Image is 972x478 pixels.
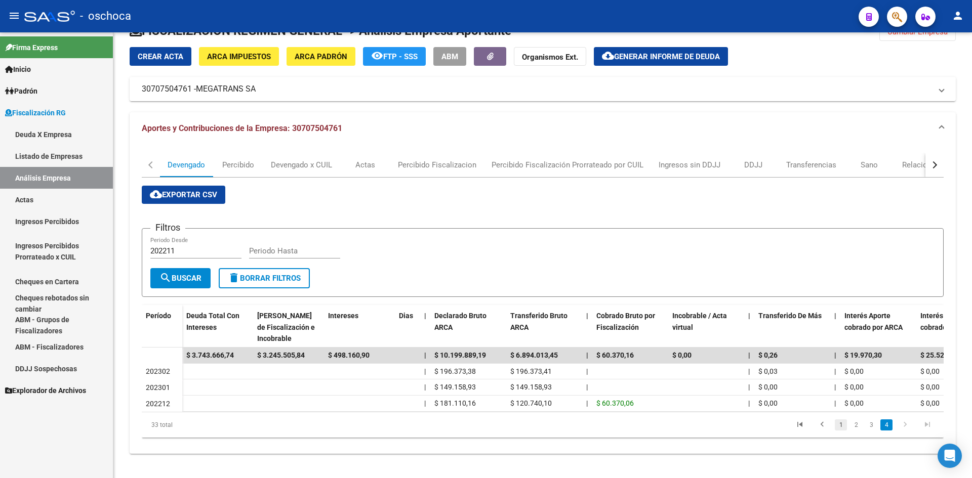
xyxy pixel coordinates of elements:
[672,351,692,359] span: $ 0,00
[146,383,170,392] span: 202301
[150,268,211,288] button: Buscar
[150,221,185,235] h3: Filtros
[430,305,506,350] datatable-header-cell: Declarado Bruto ARCA
[159,274,201,283] span: Buscar
[748,399,750,407] span: |
[586,367,588,375] span: |
[186,351,234,359] span: $ 3.743.666,74
[434,312,487,331] span: Declarado Bruto ARCA
[844,367,864,375] span: $ 0,00
[918,419,937,430] a: go to last page
[146,367,170,375] span: 202302
[668,305,744,350] datatable-header-cell: Incobrable / Acta virtual
[5,42,58,53] span: Firma Express
[952,10,964,22] mat-icon: person
[196,83,256,95] span: MEGATRANS SA
[363,47,426,66] button: FTP - SSS
[920,383,940,391] span: $ 0,00
[219,268,310,288] button: Borrar Filtros
[758,367,778,375] span: $ 0,03
[441,52,458,61] span: ABM
[355,159,375,170] div: Actas
[142,412,300,438] div: 33 total
[754,305,830,350] datatable-header-cell: Transferido De Más
[257,312,315,343] span: [PERSON_NAME] de Fiscalización e Incobrable
[659,159,720,170] div: Ingresos sin DDJJ
[522,53,578,62] strong: Organismos Ext.
[138,52,183,61] span: Crear Acta
[142,305,182,347] datatable-header-cell: Período
[586,351,588,359] span: |
[896,419,915,430] a: go to next page
[328,351,370,359] span: $ 498.160,90
[324,305,395,350] datatable-header-cell: Intereses
[168,159,205,170] div: Devengado
[150,190,217,199] span: Exportar CSV
[672,312,727,331] span: Incobrable / Acta virtual
[920,399,940,407] span: $ 0,00
[834,312,836,320] span: |
[424,351,426,359] span: |
[748,351,750,359] span: |
[744,305,754,350] datatable-header-cell: |
[5,64,31,75] span: Inicio
[371,50,383,62] mat-icon: remove_red_eye
[790,419,809,430] a: go to first page
[744,159,762,170] div: DDJJ
[424,383,426,391] span: |
[510,367,552,375] span: $ 196.373,41
[159,272,172,284] mat-icon: search
[228,274,301,283] span: Borrar Filtros
[424,367,426,375] span: |
[834,399,836,407] span: |
[594,47,728,66] button: Generar informe de deuda
[586,312,588,320] span: |
[328,312,358,320] span: Intereses
[830,305,840,350] datatable-header-cell: |
[182,305,253,350] datatable-header-cell: Deuda Total Con Intereses
[199,47,279,66] button: ARCA Impuestos
[834,351,836,359] span: |
[861,159,878,170] div: Sano
[848,416,864,433] li: page 2
[130,112,956,145] mat-expansion-panel-header: Aportes y Contribuciones de la Empresa: 30707504761
[142,83,931,95] mat-panel-title: 30707504761 -
[596,312,655,331] span: Cobrado Bruto por Fiscalización
[424,399,426,407] span: |
[514,47,586,66] button: Organismos Ext.
[8,10,20,22] mat-icon: menu
[434,367,476,375] span: $ 196.373,38
[130,47,191,66] button: Crear Acta
[146,400,170,408] span: 202212
[748,367,750,375] span: |
[844,351,882,359] span: $ 19.970,30
[865,419,877,430] a: 3
[879,416,894,433] li: page 4
[5,107,66,118] span: Fiscalización RG
[920,367,940,375] span: $ 0,00
[834,383,836,391] span: |
[586,399,588,407] span: |
[142,186,225,204] button: Exportar CSV
[786,159,836,170] div: Transferencias
[834,367,836,375] span: |
[510,351,558,359] span: $ 6.894.013,45
[596,399,634,407] span: $ 60.370,06
[207,52,271,61] span: ARCA Impuestos
[813,419,832,430] a: go to previous page
[920,351,958,359] span: $ 25.527,15
[5,85,37,97] span: Padrón
[492,159,643,170] div: Percibido Fiscalización Prorrateado por CUIL
[399,312,413,320] span: Dias
[844,383,864,391] span: $ 0,00
[835,419,847,430] a: 1
[150,188,162,200] mat-icon: cloud_download
[758,312,822,320] span: Transferido De Más
[398,159,476,170] div: Percibido Fiscalizacion
[130,77,956,101] mat-expansion-panel-header: 30707504761 -MEGATRANS SA
[840,305,916,350] datatable-header-cell: Interés Aporte cobrado por ARCA
[844,312,903,331] span: Interés Aporte cobrado por ARCA
[758,351,778,359] span: $ 0,26
[596,351,634,359] span: $ 60.370,16
[758,399,778,407] span: $ 0,00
